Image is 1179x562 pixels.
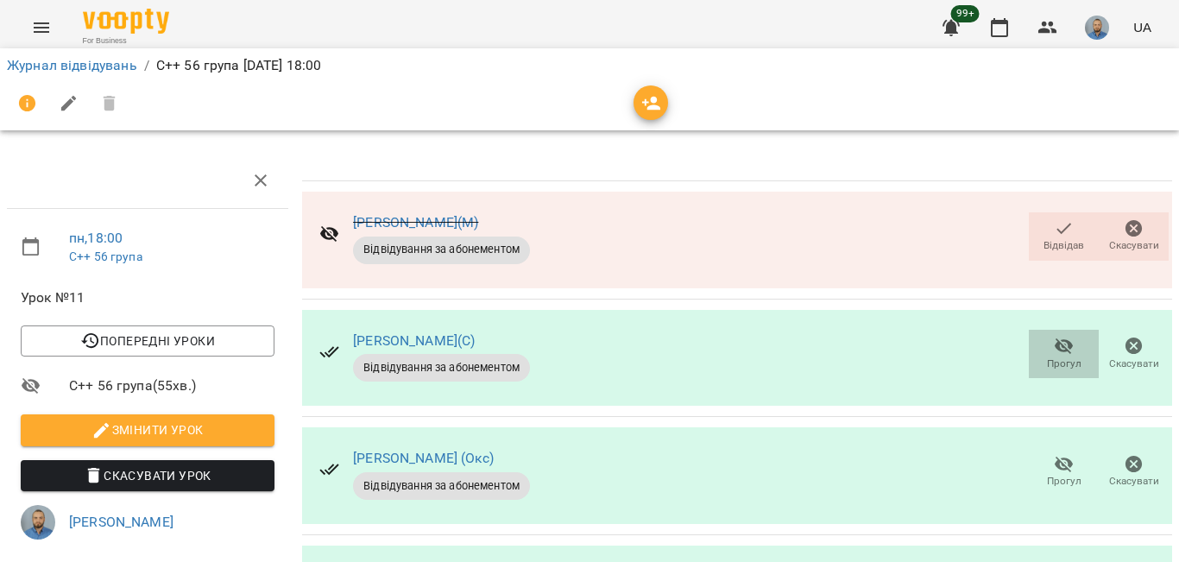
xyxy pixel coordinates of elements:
[1099,212,1169,261] button: Скасувати
[1126,11,1158,43] button: UA
[7,57,137,73] a: Журнал відвідувань
[1085,16,1109,40] img: 2a5fecbf94ce3b4251e242cbcf70f9d8.jpg
[21,7,62,48] button: Menu
[951,5,980,22] span: 99+
[35,420,261,440] span: Змінити урок
[353,478,530,494] span: Відвідування за абонементом
[21,287,274,308] span: Урок №11
[1029,330,1099,378] button: Прогул
[1109,474,1159,489] span: Скасувати
[156,55,322,76] p: C++ 56 група [DATE] 18:00
[353,332,475,349] a: [PERSON_NAME](С)
[69,376,274,396] span: C++ 56 група ( 55 хв. )
[1099,330,1169,378] button: Скасувати
[1109,357,1159,371] span: Скасувати
[1099,448,1169,496] button: Скасувати
[1029,448,1099,496] button: Прогул
[69,230,123,246] a: пн , 18:00
[7,55,1172,76] nav: breadcrumb
[1109,238,1159,253] span: Скасувати
[21,460,274,491] button: Скасувати Урок
[353,360,530,376] span: Відвідування за абонементом
[21,325,274,357] button: Попередні уроки
[1133,18,1151,36] span: UA
[1047,357,1081,371] span: Прогул
[69,514,173,530] a: [PERSON_NAME]
[1043,238,1084,253] span: Відвідав
[83,9,169,34] img: Voopty Logo
[35,465,261,486] span: Скасувати Урок
[21,414,274,445] button: Змінити урок
[144,55,149,76] li: /
[69,249,142,263] a: C++ 56 група
[1047,474,1081,489] span: Прогул
[353,242,530,257] span: Відвідування за абонементом
[83,35,169,47] span: For Business
[353,214,478,230] a: [PERSON_NAME](М)
[35,331,261,351] span: Попередні уроки
[353,450,494,466] a: [PERSON_NAME] (Окс)
[21,505,55,540] img: 2a5fecbf94ce3b4251e242cbcf70f9d8.jpg
[1029,212,1099,261] button: Відвідав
